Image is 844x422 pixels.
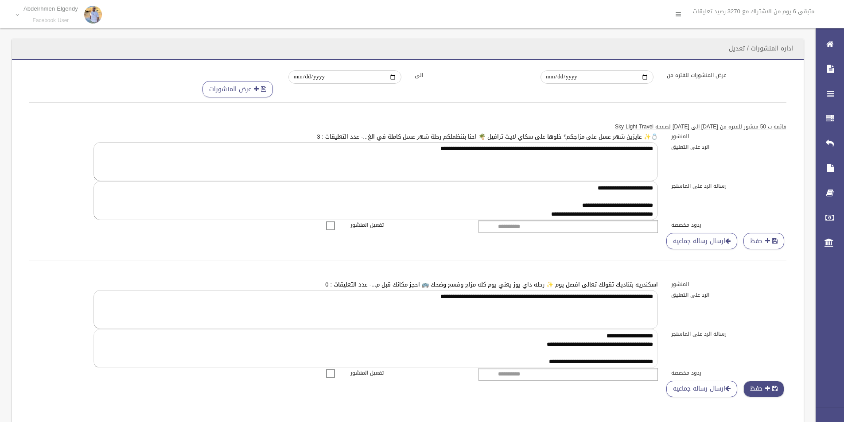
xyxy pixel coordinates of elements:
[344,220,472,230] label: تفعيل المنشور
[23,5,78,12] p: Abdelrhmen Elgendy
[665,329,793,339] label: رساله الرد على الماسنجر
[666,233,737,249] a: ارسال رساله جماعيه
[743,381,784,397] button: حفظ
[743,233,784,249] button: حفظ
[202,81,273,97] button: عرض المنشورات
[665,132,793,141] label: المنشور
[665,142,793,152] label: الرد على التعليق
[317,131,658,142] a: 💍✨ عايزين شهر عسل على مزاجكم؟ خلوها على سكاي لايت ترافيل 🌴 احنا بننظملكم رحلة شهر عسل كاملة في ال...
[325,279,658,290] a: اسكندريه بتناديك تقولك تعالى افصل يوم ✨ رحله داي يوز يعني يوم كله مزاج وفسح وضحك 🚌 احجز مكانك قبل...
[408,70,534,80] label: الى
[666,381,737,397] a: ارسال رساله جماعيه
[665,279,793,289] label: المنشور
[665,368,793,378] label: ردود مخصصه
[344,368,472,378] label: تفعيل المنشور
[615,122,786,132] u: قائمه ب 50 منشور للفتره من [DATE] الى [DATE] لصفحه Sky Light Travel
[718,40,804,57] header: اداره المنشورات / تعديل
[665,181,793,191] label: رساله الرد على الماسنجر
[665,220,793,230] label: ردود مخصصه
[23,17,78,24] small: Facebook User
[665,290,793,300] label: الرد على التعليق
[660,70,786,80] label: عرض المنشورات للفتره من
